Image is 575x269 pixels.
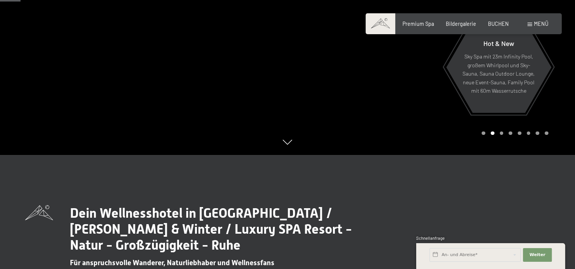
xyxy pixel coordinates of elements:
[482,131,485,135] div: Carousel Page 1
[491,131,494,135] div: Carousel Page 2 (Current Slide)
[462,52,535,95] p: Sky Spa mit 23m Infinity Pool, großem Whirlpool und Sky-Sauna, Sauna Outdoor Lounge, neue Event-S...
[70,205,352,253] span: Dein Wellnesshotel in [GEOGRAPHIC_DATA] / [PERSON_NAME] & Winter / Luxury SPA Resort - Natur - Gr...
[518,131,521,135] div: Carousel Page 5
[523,248,552,262] button: Weiter
[545,131,548,135] div: Carousel Page 8
[483,39,514,47] span: Hot & New
[446,21,476,27] a: Bildergalerie
[508,131,512,135] div: Carousel Page 4
[535,131,539,135] div: Carousel Page 7
[500,131,504,135] div: Carousel Page 3
[402,21,434,27] a: Premium Spa
[416,236,445,241] span: Schnellanfrage
[529,252,545,258] span: Weiter
[488,21,509,27] a: BUCHEN
[70,258,274,267] span: Für anspruchsvolle Wanderer, Naturliebhaber und Wellnessfans
[527,131,531,135] div: Carousel Page 6
[534,21,548,27] span: Menü
[445,21,551,113] a: Hot & New Sky Spa mit 23m Infinity Pool, großem Whirlpool und Sky-Sauna, Sauna Outdoor Lounge, ne...
[479,131,548,135] div: Carousel Pagination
